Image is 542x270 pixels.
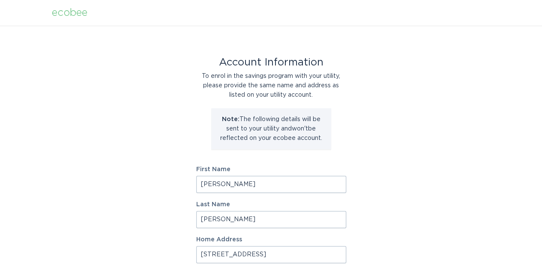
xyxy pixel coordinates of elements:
[196,202,346,208] label: Last Name
[222,116,240,122] strong: Note:
[52,8,87,18] div: ecobee
[196,58,346,67] div: Account Information
[218,115,325,143] p: The following details will be sent to your utility and won't be reflected on your ecobee account.
[196,166,346,172] label: First Name
[196,237,346,243] label: Home Address
[196,71,346,100] div: To enrol in the savings program with your utility, please provide the same name and address as li...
